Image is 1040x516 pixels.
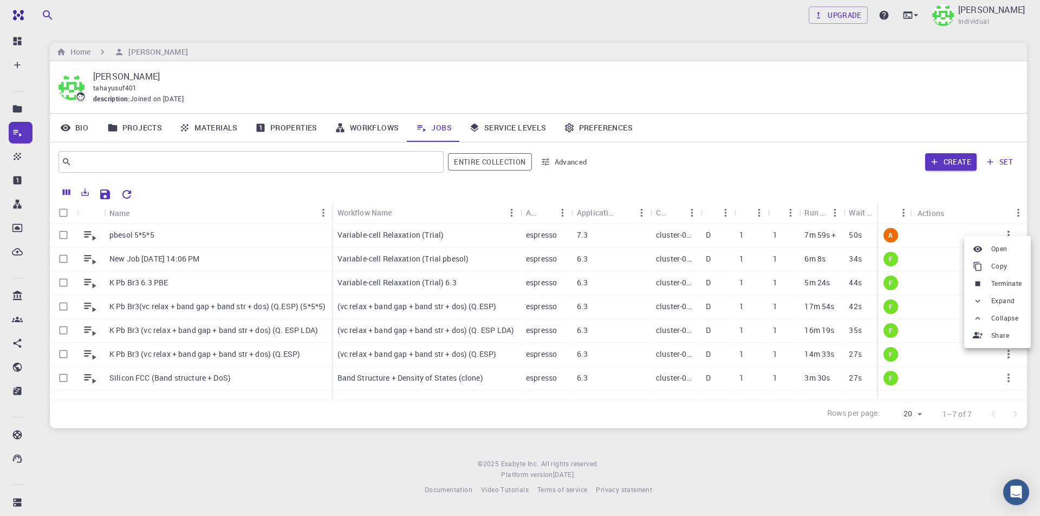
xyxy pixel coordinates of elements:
span: Copy [991,261,1007,272]
span: Destek [22,8,55,17]
span: Terminate [991,278,1022,289]
span: Collapse [991,313,1018,324]
span: Open [991,244,1007,254]
span: Expand [991,296,1015,306]
span: Share [991,330,1009,341]
div: Open Intercom Messenger [1003,479,1029,505]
